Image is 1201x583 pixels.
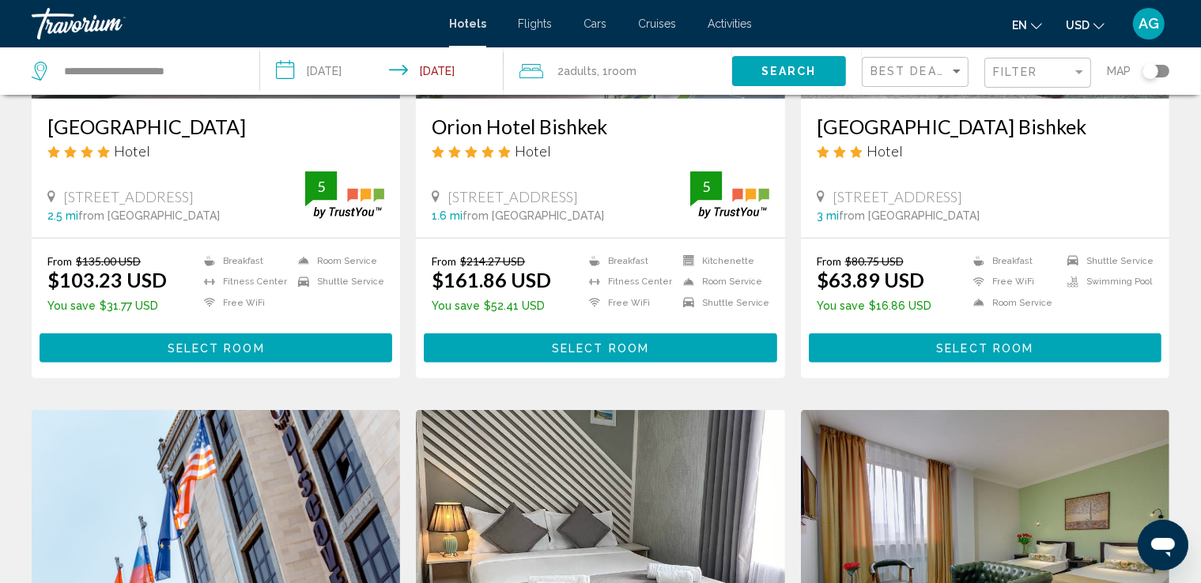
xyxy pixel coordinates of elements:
[47,254,72,268] span: From
[557,60,597,82] span: 2
[424,333,776,363] button: Select Room
[305,177,337,196] div: 5
[76,254,141,268] del: $135.00 USD
[290,275,384,288] li: Shuttle Service
[32,8,433,39] a: Travorium
[432,209,463,222] span: 1.6 mi
[581,254,675,268] li: Breakfast
[47,268,167,291] ins: $103.23 USD
[515,142,551,160] span: Hotel
[196,275,290,288] li: Fitness Center
[675,254,769,268] li: Kitchenette
[196,254,290,268] li: Breakfast
[47,115,384,138] a: [GEOGRAPHIC_DATA]
[1066,13,1105,36] button: Change currency
[839,209,980,222] span: from [GEOGRAPHIC_DATA]
[432,142,769,160] div: 5 star Hotel
[690,171,769,218] img: trustyou-badge.svg
[584,17,606,30] a: Cars
[1138,520,1188,570] iframe: Кнопка запуска окна обмена сообщениями
[817,142,1154,160] div: 3 star Hotel
[1059,275,1154,288] li: Swimming Pool
[1059,254,1154,268] li: Shuttle Service
[1012,19,1027,32] span: en
[47,299,167,312] p: $31.77 USD
[581,296,675,310] li: Free WiFi
[1066,19,1090,32] span: USD
[47,209,78,222] span: 2.5 mi
[690,177,722,196] div: 5
[40,337,392,355] a: Select Room
[817,115,1154,138] a: [GEOGRAPHIC_DATA] Bishkek
[833,188,963,205] span: [STREET_ADDRESS]
[432,299,551,312] p: $52.41 USD
[78,209,220,222] span: from [GEOGRAPHIC_DATA]
[63,188,194,205] span: [STREET_ADDRESS]
[1139,16,1159,32] span: AG
[432,254,456,268] span: From
[1131,64,1169,78] button: Toggle map
[984,57,1091,89] button: Filter
[845,254,904,268] del: $80.75 USD
[871,65,954,77] span: Best Deals
[504,47,732,95] button: Travelers: 2 adults, 0 children
[708,17,752,30] a: Activities
[460,254,525,268] del: $214.27 USD
[47,142,384,160] div: 4 star Hotel
[936,342,1033,355] span: Select Room
[518,17,552,30] a: Flights
[1107,60,1131,82] span: Map
[552,342,649,355] span: Select Room
[47,299,96,312] span: You save
[196,296,290,310] li: Free WiFi
[732,56,846,85] button: Search
[449,17,486,30] a: Hotels
[463,209,604,222] span: from [GEOGRAPHIC_DATA]
[809,337,1161,355] a: Select Room
[817,209,839,222] span: 3 mi
[260,47,504,95] button: Check-in date: Oct 8, 2025 Check-out date: Oct 9, 2025
[114,142,150,160] span: Hotel
[817,299,931,312] p: $16.86 USD
[675,275,769,288] li: Room Service
[168,342,265,355] span: Select Room
[965,296,1059,310] li: Room Service
[581,275,675,288] li: Fitness Center
[1128,7,1169,40] button: User Menu
[432,268,551,291] ins: $161.86 USD
[40,333,392,363] button: Select Room
[432,299,480,312] span: You save
[564,65,597,77] span: Adults
[867,142,903,160] span: Hotel
[608,65,636,77] span: Room
[448,188,578,205] span: [STREET_ADDRESS]
[817,268,924,291] ins: $63.89 USD
[638,17,676,30] a: Cruises
[965,275,1059,288] li: Free WiFi
[597,60,636,82] span: , 1
[817,254,841,268] span: From
[993,66,1038,78] span: Filter
[432,115,769,138] a: Orion Hotel Bishkek
[305,171,384,218] img: trustyou-badge.svg
[965,254,1059,268] li: Breakfast
[675,296,769,310] li: Shuttle Service
[871,66,964,79] mat-select: Sort by
[424,337,776,355] a: Select Room
[1012,13,1042,36] button: Change language
[809,333,1161,363] button: Select Room
[290,254,384,268] li: Room Service
[817,299,865,312] span: You save
[761,66,817,78] span: Search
